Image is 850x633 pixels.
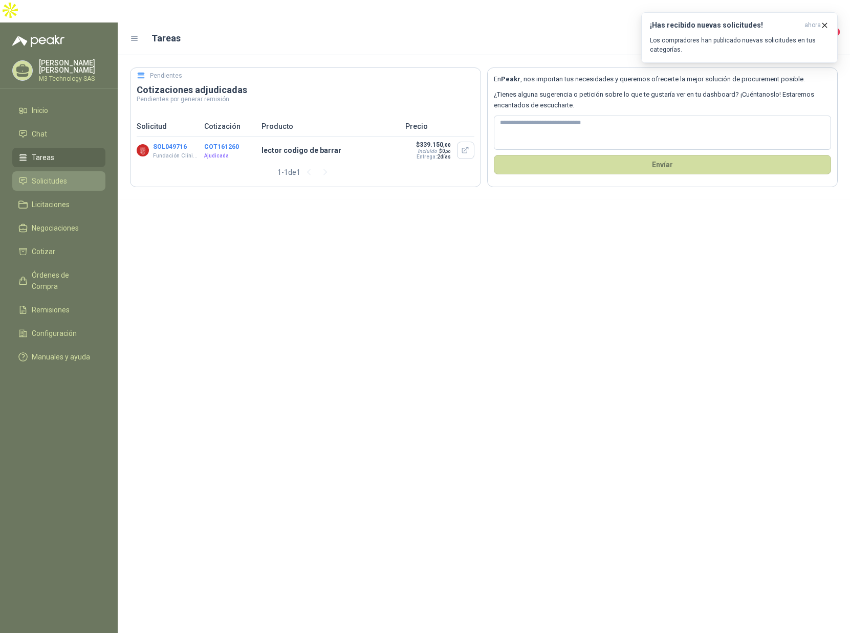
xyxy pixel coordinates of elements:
p: Solicitud [137,121,198,132]
a: Chat [12,124,105,144]
h1: Tareas [151,31,181,46]
span: ,00 [443,142,451,148]
p: $ [416,141,451,148]
span: Manuales y ayuda [32,351,90,363]
span: 339.150 [420,141,451,148]
a: Inicio [12,101,105,120]
h3: ¡Has recibido nuevas solicitudes! [650,21,800,30]
p: M3 Technology SAS [39,76,105,82]
a: Remisiones [12,300,105,320]
span: Tareas [32,152,54,163]
a: Órdenes de Compra [12,265,105,296]
h5: Pendientes [150,71,182,81]
p: Producto [261,121,399,132]
span: ,00 [445,149,451,154]
a: Tareas [12,148,105,167]
p: lector codigo de barrar [261,145,399,156]
img: Logo peakr [12,35,64,47]
h3: Cotizaciones adjudicadas [137,84,474,96]
p: Fundación Clínica Shaio [153,152,200,160]
div: 1 - 1 de 1 [277,164,333,180]
span: 2 días [437,154,451,160]
p: Ajudicada [204,152,255,160]
p: [PERSON_NAME] [PERSON_NAME] [39,59,105,74]
a: Configuración [12,324,105,343]
span: Inicio [32,105,48,116]
a: Cotizar [12,242,105,261]
a: Licitaciones [12,195,105,214]
b: Peakr [501,75,520,83]
span: Solicitudes [32,175,67,187]
p: Los compradores han publicado nuevas solicitudes en tus categorías. [650,36,829,54]
button: 4 [819,30,838,48]
button: COT161260 [204,143,239,150]
p: Entrega: [416,154,451,160]
a: Negociaciones [12,218,105,238]
img: Company Logo [137,144,149,156]
span: Configuración [32,328,77,339]
a: Solicitudes [12,171,105,191]
span: Remisiones [32,304,70,315]
p: ¿Tienes alguna sugerencia o petición sobre lo que te gustaría ver en tu dashboard? ¡Cuéntanoslo! ... [494,89,832,110]
p: En , nos importan tus necesidades y queremos ofrecerte la mejor solución de procurement posible. [494,74,832,84]
button: ¡Has recibido nuevas solicitudes!ahora Los compradores han publicado nuevas solicitudes en tus ca... [641,12,838,63]
a: Manuales y ayuda [12,347,105,367]
div: Incluido [418,148,437,154]
span: ahora [804,21,821,30]
span: $ [439,148,451,154]
p: Precio [405,121,474,132]
span: 0 [442,148,451,154]
p: Cotización [204,121,255,132]
span: Chat [32,128,47,140]
p: Pendientes por generar remisión [137,96,474,102]
span: Cotizar [32,246,55,257]
span: Licitaciones [32,199,70,210]
span: Órdenes de Compra [32,269,96,292]
button: Envíar [494,155,832,174]
span: Negociaciones [32,222,79,234]
button: SOL049716 [153,143,187,150]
